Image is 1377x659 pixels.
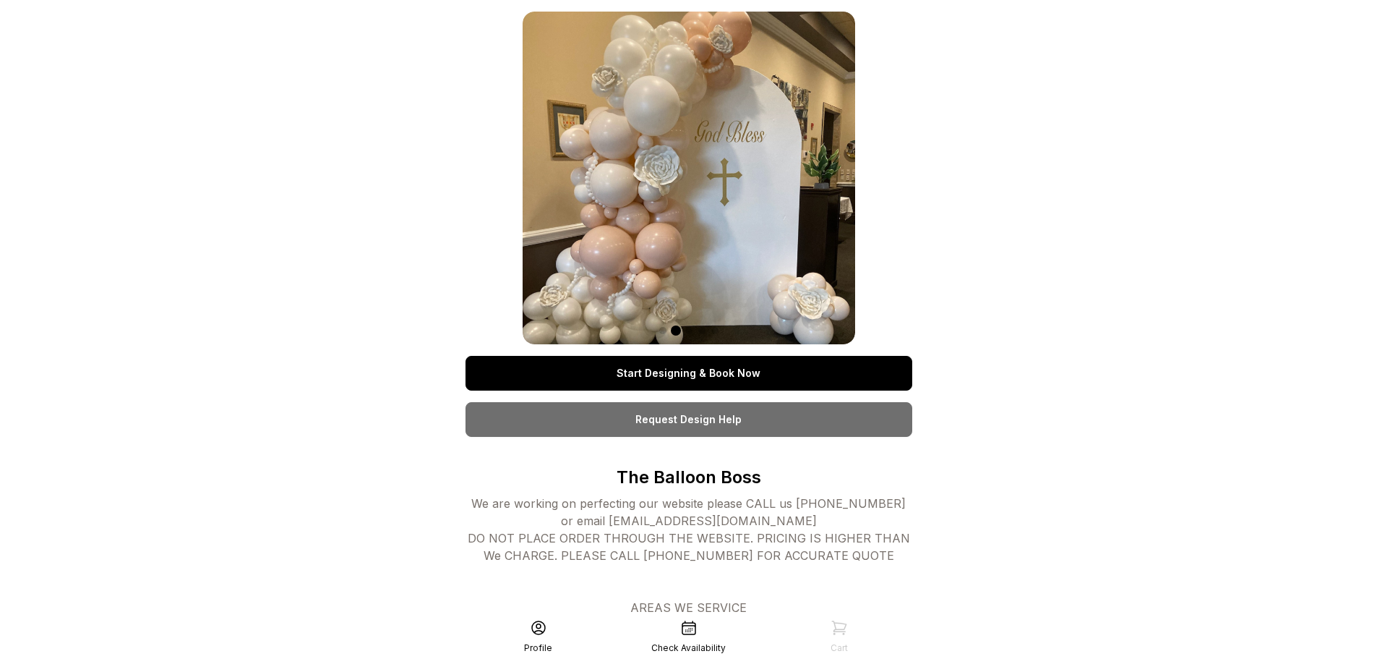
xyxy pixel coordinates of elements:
[651,642,726,654] div: Check Availability
[466,356,912,391] a: Start Designing & Book Now
[524,642,552,654] div: Profile
[466,402,912,437] a: Request Design Help
[831,642,848,654] div: Cart
[466,466,912,489] p: The Balloon Boss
